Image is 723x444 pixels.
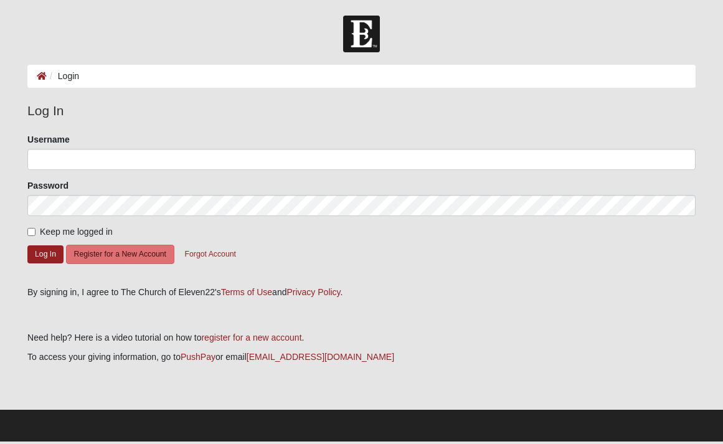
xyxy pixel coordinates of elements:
div: By signing in, I agree to The Church of Eleven22's and . [27,286,696,299]
a: [EMAIL_ADDRESS][DOMAIN_NAME] [247,352,394,362]
label: Password [27,179,69,192]
a: Terms of Use [221,287,272,297]
li: Login [47,70,79,83]
button: Forgot Account [177,245,244,264]
img: Church of Eleven22 Logo [343,16,380,52]
p: Need help? Here is a video tutorial on how to . [27,331,696,344]
button: Log In [27,245,64,263]
legend: Log In [27,101,696,121]
span: Keep me logged in [40,227,113,237]
a: Privacy Policy [286,287,340,297]
p: To access your giving information, go to or email [27,351,696,364]
a: PushPay [181,352,215,362]
label: Username [27,133,70,146]
input: Keep me logged in [27,228,35,236]
a: register for a new account [201,333,301,342]
button: Register for a New Account [66,245,174,264]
